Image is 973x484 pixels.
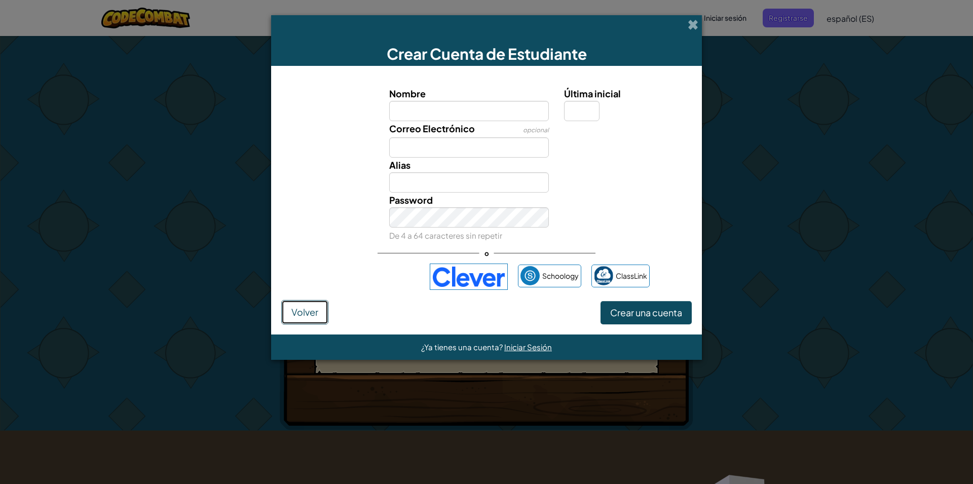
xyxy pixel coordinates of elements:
[542,269,579,283] span: Schoology
[765,10,963,163] iframe: Diálogo de Acceder con Google
[389,231,502,240] small: De 4 a 64 caracteres sin repetir
[421,342,504,352] span: ¿Ya tienes una cuenta?
[281,300,328,324] button: Volver
[389,123,475,134] span: Correo Electrónico
[387,44,587,63] span: Crear Cuenta de Estudiante
[389,194,433,206] span: Password
[523,126,549,134] span: opcional
[616,269,647,283] span: ClassLink
[520,266,540,285] img: schoology.png
[291,306,318,318] span: Volver
[610,307,682,318] span: Crear una cuenta
[323,266,420,288] div: Acceder con Google. Se abre en una pestaña nueva
[504,342,552,352] a: Iniciar Sesión
[389,88,426,99] span: Nombre
[389,159,410,171] span: Alias
[601,301,692,324] button: Crear una cuenta
[479,246,494,260] span: o
[430,264,508,290] img: clever-logo-blue.png
[318,266,425,288] iframe: Botón de Acceder con Google
[564,88,621,99] span: Última inicial
[594,266,613,285] img: classlink-logo-small.png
